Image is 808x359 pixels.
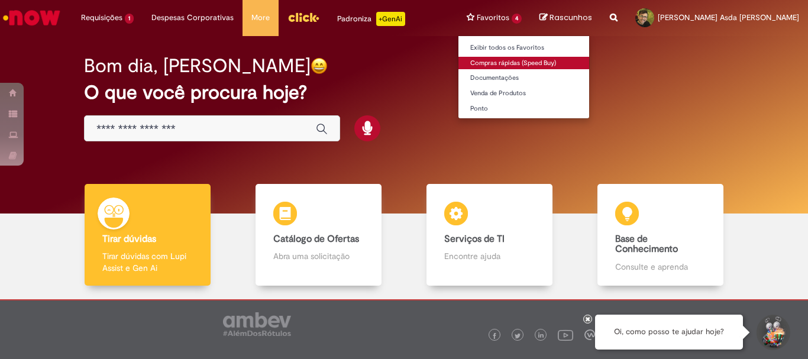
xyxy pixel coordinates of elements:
[538,332,544,339] img: logo_footer_linkedin.png
[376,12,405,26] p: +GenAi
[575,184,746,286] a: Base de Conhecimento Consulte e aprenda
[492,333,497,339] img: logo_footer_facebook.png
[337,12,405,26] div: Padroniza
[755,315,790,350] button: Iniciar Conversa de Suporte
[233,184,404,286] a: Catálogo de Ofertas Abra uma solicitação
[444,250,534,262] p: Encontre ajuda
[62,184,233,286] a: Tirar dúvidas Tirar dúvidas com Lupi Assist e Gen Ai
[444,233,505,245] b: Serviços de TI
[458,35,590,119] ul: Favoritos
[515,333,521,339] img: logo_footer_twitter.png
[102,233,156,245] b: Tirar dúvidas
[658,12,799,22] span: [PERSON_NAME] Asda [PERSON_NAME]
[595,315,743,350] div: Oi, como posso te ajudar hoje?
[125,14,134,24] span: 1
[539,12,592,24] a: Rascunhos
[558,327,573,342] img: logo_footer_youtube.png
[615,261,705,273] p: Consulte e aprenda
[81,12,122,24] span: Requisições
[458,102,589,115] a: Ponto
[458,87,589,100] a: Venda de Produtos
[458,72,589,85] a: Documentações
[550,12,592,23] span: Rascunhos
[287,8,319,26] img: click_logo_yellow_360x200.png
[458,57,589,70] a: Compras rápidas (Speed Buy)
[84,56,311,76] h2: Bom dia, [PERSON_NAME]
[584,329,595,340] img: logo_footer_workplace.png
[311,57,328,75] img: happy-face.png
[404,184,575,286] a: Serviços de TI Encontre ajuda
[273,233,359,245] b: Catálogo de Ofertas
[477,12,509,24] span: Favoritos
[84,82,724,103] h2: O que você procura hoje?
[512,14,522,24] span: 4
[458,41,589,54] a: Exibir todos os Favoritos
[102,250,192,274] p: Tirar dúvidas com Lupi Assist e Gen Ai
[251,12,270,24] span: More
[273,250,363,262] p: Abra uma solicitação
[615,233,678,255] b: Base de Conhecimento
[1,6,62,30] img: ServiceNow
[151,12,234,24] span: Despesas Corporativas
[223,312,291,336] img: logo_footer_ambev_rotulo_gray.png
